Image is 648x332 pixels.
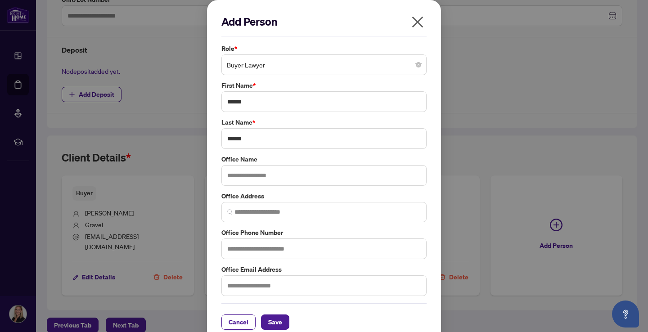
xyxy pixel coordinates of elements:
[221,191,427,201] label: Office Address
[261,314,289,330] button: Save
[227,56,421,73] span: Buyer Lawyer
[221,228,427,238] label: Office Phone Number
[612,301,639,328] button: Open asap
[221,14,427,29] h2: Add Person
[416,62,421,67] span: close-circle
[221,117,427,127] label: Last Name
[227,209,233,215] img: search_icon
[268,315,282,329] span: Save
[221,265,427,274] label: Office Email Address
[221,314,256,330] button: Cancel
[229,315,248,329] span: Cancel
[221,154,427,164] label: Office Name
[410,15,425,29] span: close
[221,44,427,54] label: Role
[221,81,427,90] label: First Name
